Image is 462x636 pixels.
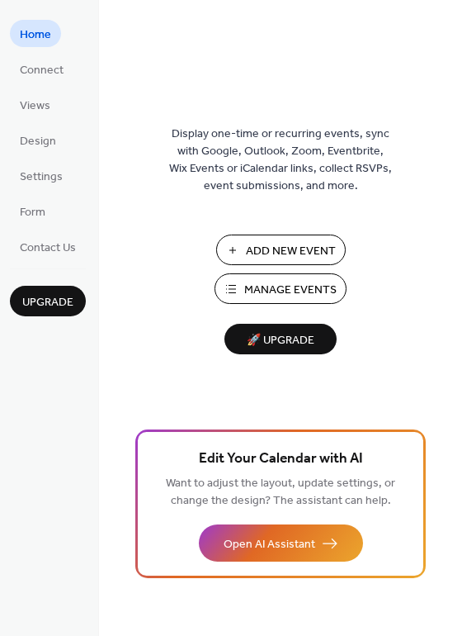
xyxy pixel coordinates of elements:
[199,524,363,562] button: Open AI Assistant
[224,536,315,553] span: Open AI Assistant
[169,126,392,195] span: Display one-time or recurring events, sync with Google, Outlook, Zoom, Eventbrite, Wix Events or ...
[10,286,86,316] button: Upgrade
[10,197,55,225] a: Form
[20,240,76,257] span: Contact Us
[20,168,63,186] span: Settings
[10,55,73,83] a: Connect
[20,204,45,221] span: Form
[20,97,50,115] span: Views
[234,330,327,352] span: 🚀 Upgrade
[214,273,346,304] button: Manage Events
[216,235,346,265] button: Add New Event
[199,448,363,471] span: Edit Your Calendar with AI
[20,62,64,79] span: Connect
[20,133,56,150] span: Design
[20,26,51,44] span: Home
[10,126,66,154] a: Design
[22,294,73,311] span: Upgrade
[10,91,60,118] a: Views
[10,162,73,189] a: Settings
[10,233,86,260] a: Contact Us
[244,282,337,299] span: Manage Events
[224,324,337,354] button: 🚀 Upgrade
[10,20,61,47] a: Home
[166,472,395,512] span: Want to adjust the layout, update settings, or change the design? The assistant can help.
[246,243,336,260] span: Add New Event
